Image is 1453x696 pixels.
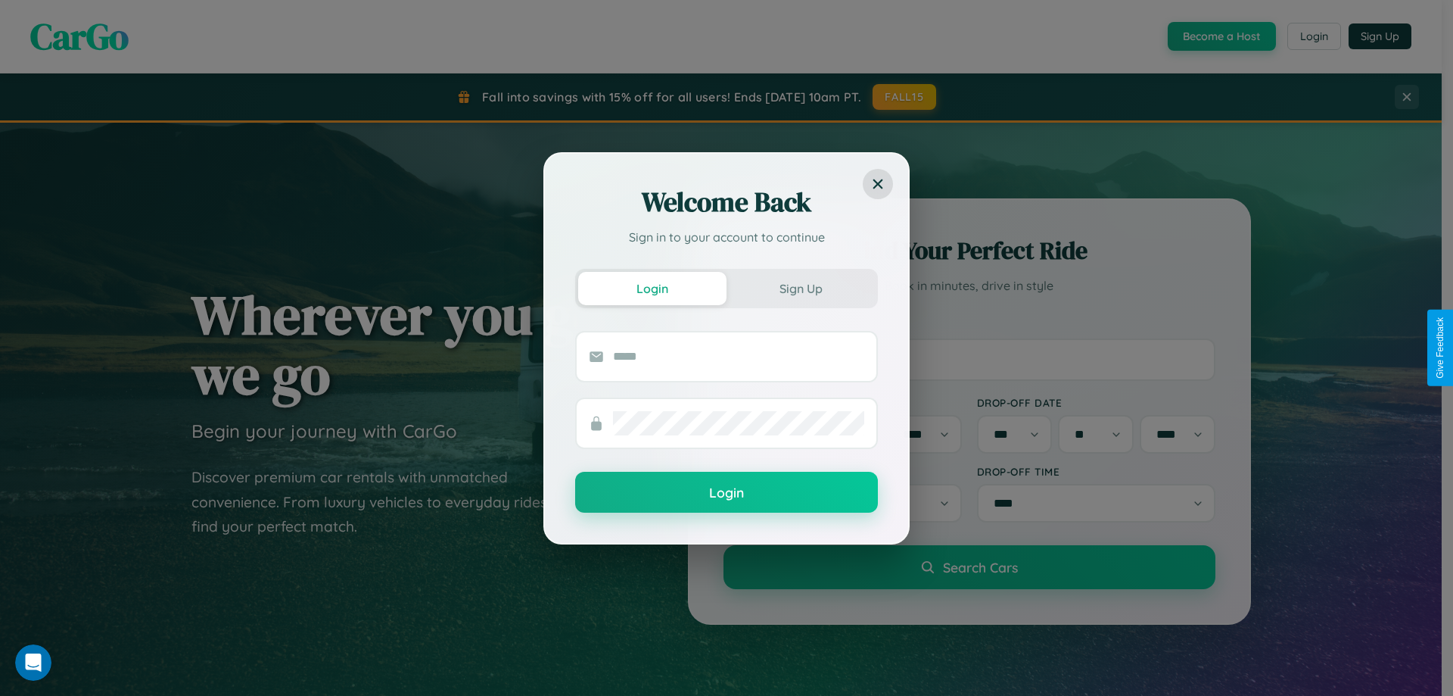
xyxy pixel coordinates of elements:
[1435,317,1445,379] div: Give Feedback
[726,272,875,305] button: Sign Up
[575,228,878,246] p: Sign in to your account to continue
[575,472,878,513] button: Login
[15,645,51,681] iframe: Intercom live chat
[575,184,878,220] h2: Welcome Back
[578,272,726,305] button: Login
